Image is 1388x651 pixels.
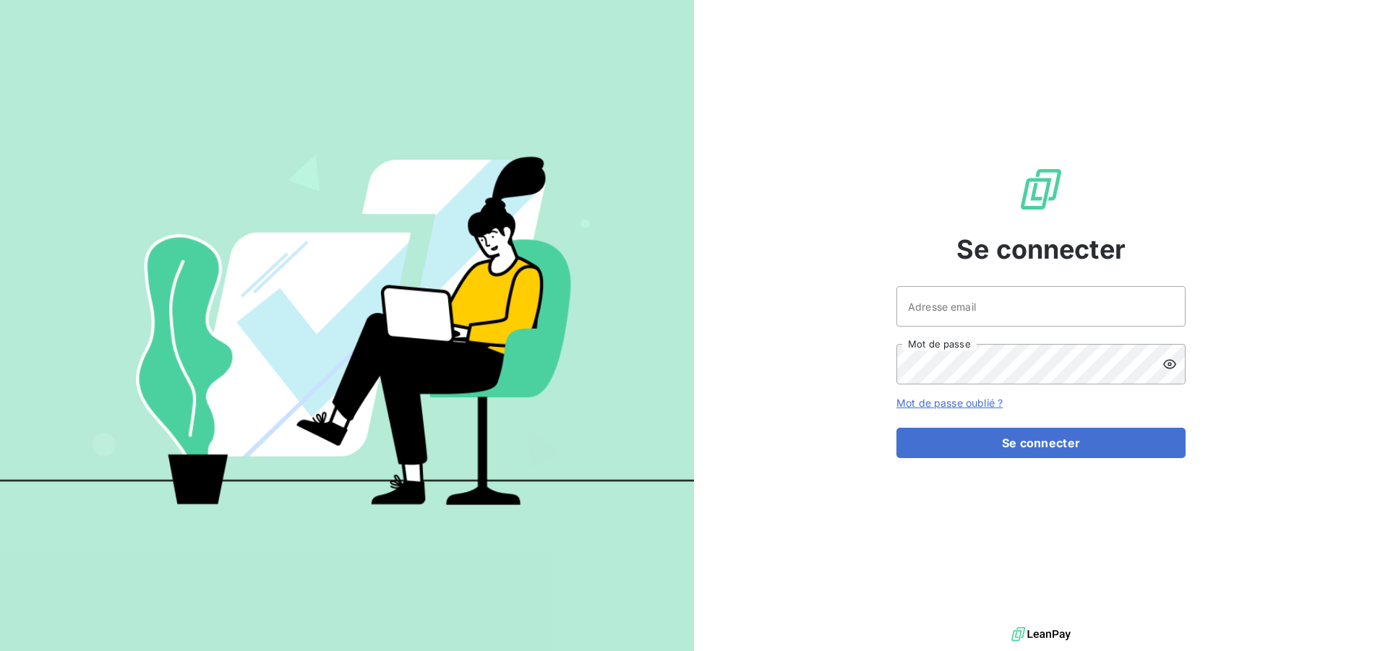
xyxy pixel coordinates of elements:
input: placeholder [896,286,1186,327]
img: logo [1011,624,1071,645]
span: Se connecter [956,230,1126,269]
img: Logo LeanPay [1018,166,1064,212]
a: Mot de passe oublié ? [896,397,1003,409]
button: Se connecter [896,428,1186,458]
